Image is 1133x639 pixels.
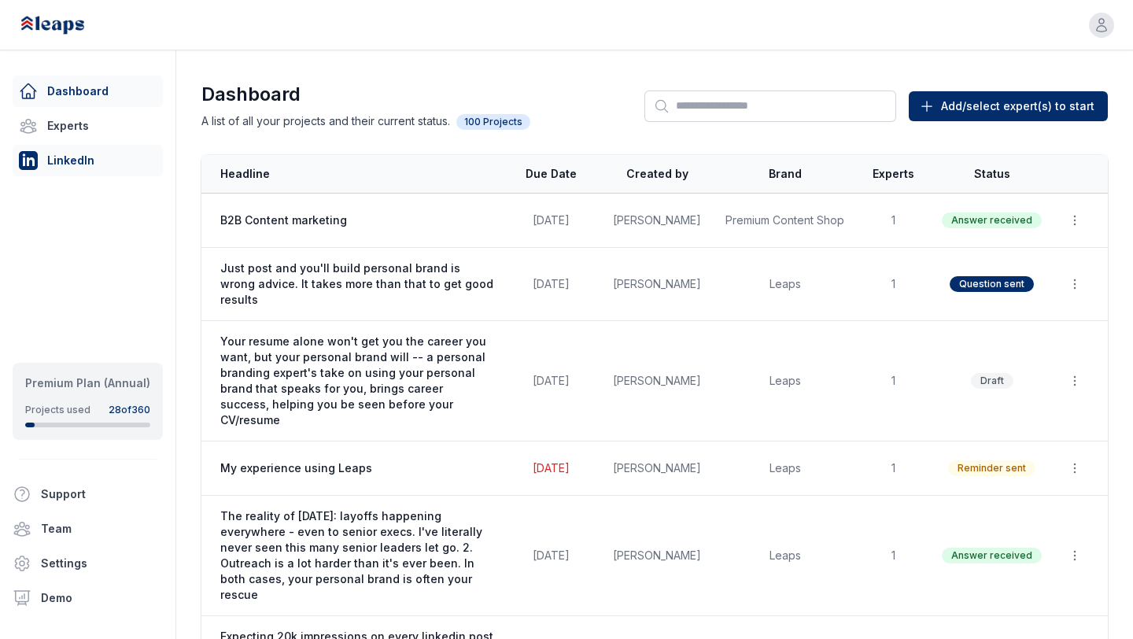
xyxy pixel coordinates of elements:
a: Dashboard [13,76,163,107]
td: Leaps [716,248,854,321]
span: 100 Projects [456,114,530,130]
span: The reality of [DATE]: layoffs happening everywhere - even to senior execs. I've literally never ... [220,508,494,603]
td: 1 [854,496,932,616]
td: [PERSON_NAME] [598,194,716,248]
td: [PERSON_NAME] [598,496,716,616]
td: 1 [854,248,932,321]
td: Leaps [716,441,854,496]
td: 1 [854,441,932,496]
span: [DATE] [533,277,570,290]
td: Premium Content Shop [716,194,854,248]
td: 1 [854,321,932,441]
th: Due Date [504,155,598,194]
img: Leaps [19,8,120,42]
span: Question sent [950,276,1034,292]
button: Support [6,478,157,510]
span: Reminder sent [948,460,1035,476]
th: Headline [201,155,504,194]
th: Brand [716,155,854,194]
span: Answer received [942,548,1042,563]
th: Created by [598,155,716,194]
span: B2B Content marketing [220,212,494,228]
span: Your resume alone won't get you the career you want, but your personal brand will -- a personal b... [220,334,494,428]
span: Answer received [942,212,1042,228]
th: Experts [854,155,932,194]
span: [DATE] [533,461,570,475]
div: Premium Plan (Annual) [25,375,150,391]
a: Team [6,513,169,545]
td: Leaps [716,496,854,616]
p: A list of all your projects and their current status. [201,113,594,130]
a: Demo [6,582,169,614]
a: Settings [6,548,169,579]
a: Experts [13,110,163,142]
h1: Dashboard [201,82,594,107]
th: Status [932,155,1051,194]
span: Add/select expert(s) to start [941,98,1094,114]
a: LinkedIn [13,145,163,176]
span: Just post and you'll build personal brand is wrong advice. It takes more than that to get good re... [220,260,494,308]
span: [DATE] [533,549,570,562]
span: [DATE] [533,374,570,387]
span: Draft [971,373,1013,389]
button: Add/select expert(s) to start [909,91,1108,121]
td: Leaps [716,321,854,441]
span: My experience using Leaps [220,460,494,476]
td: [PERSON_NAME] [598,248,716,321]
td: [PERSON_NAME] [598,441,716,496]
td: 1 [854,194,932,248]
td: [PERSON_NAME] [598,321,716,441]
div: Projects used [25,404,90,416]
div: 28 of 360 [109,404,150,416]
span: [DATE] [533,213,570,227]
